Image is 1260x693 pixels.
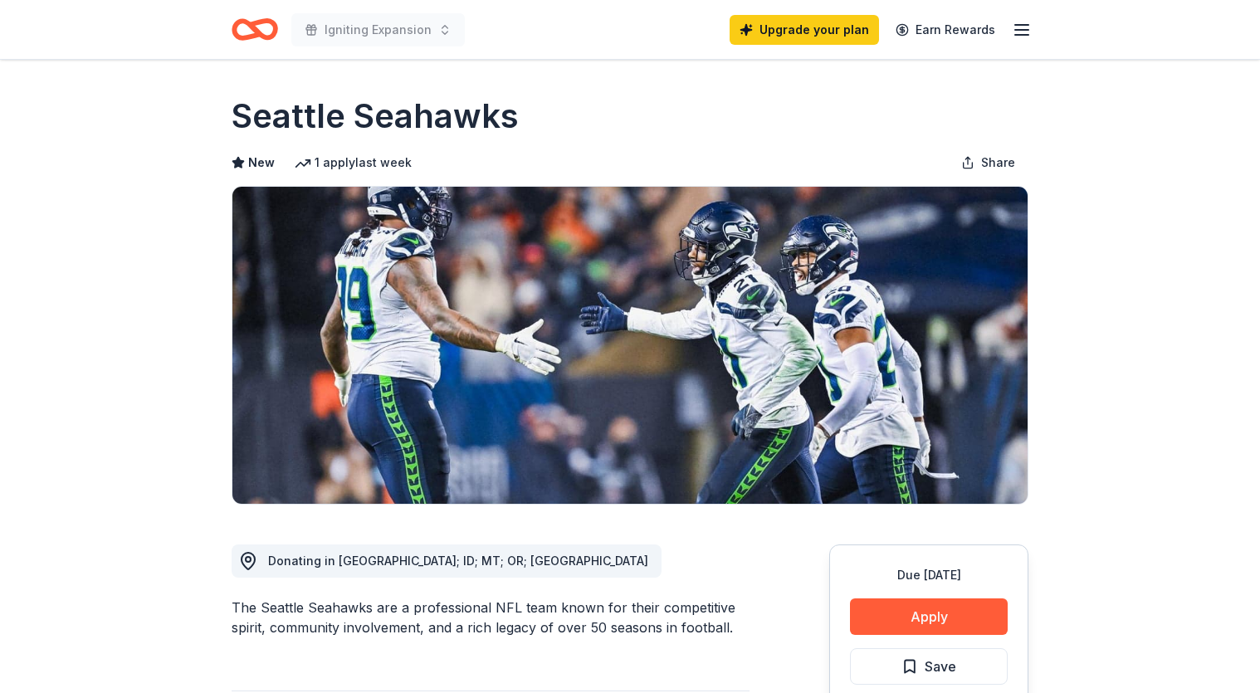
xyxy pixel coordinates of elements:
span: Save [925,656,956,677]
a: Home [232,10,278,49]
span: Share [981,153,1015,173]
span: Igniting Expansion [325,20,432,40]
button: Apply [850,598,1008,635]
button: Save [850,648,1008,685]
div: The Seattle Seahawks are a professional NFL team known for their competitive spirit, community in... [232,598,750,637]
button: Share [948,146,1028,179]
a: Earn Rewards [886,15,1005,45]
button: Igniting Expansion [291,13,465,46]
h1: Seattle Seahawks [232,93,519,139]
a: Upgrade your plan [730,15,879,45]
img: Image for Seattle Seahawks [232,187,1028,504]
span: Donating in [GEOGRAPHIC_DATA]; ID; MT; OR; [GEOGRAPHIC_DATA] [268,554,648,568]
span: New [248,153,275,173]
div: Due [DATE] [850,565,1008,585]
div: 1 apply last week [295,153,412,173]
